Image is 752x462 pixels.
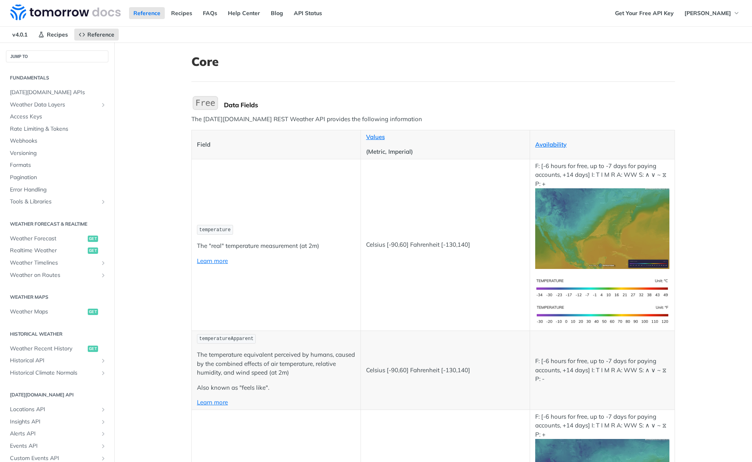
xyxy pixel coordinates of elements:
h2: Fundamentals [6,74,108,81]
a: Learn more [197,257,228,265]
p: F: [-6 hours for free, up to -7 days for paying accounts, +14 days] I: T I M R A: WW S: ∧ ∨ ~ ⧖ P: - [535,357,669,384]
button: Show subpages for Events API [100,443,106,449]
a: Recipes [34,29,72,41]
span: Access Keys [10,113,106,121]
span: [PERSON_NAME] [685,10,731,17]
button: Show subpages for Locations API [100,406,106,413]
button: Show subpages for Custom Events API [100,455,106,462]
span: Expand image [535,224,669,232]
a: Insights APIShow subpages for Insights API [6,416,108,428]
span: get [88,236,98,242]
span: Weather Data Layers [10,101,98,109]
p: Celsius [-90,60] Fahrenheit [-130,140] [366,240,524,249]
a: API Status [289,7,326,19]
a: Help Center [224,7,264,19]
a: Historical APIShow subpages for Historical API [6,355,108,367]
a: Tools & LibrariesShow subpages for Tools & Libraries [6,196,108,208]
a: Get Your Free API Key [611,7,678,19]
a: Reference [129,7,165,19]
a: Blog [266,7,287,19]
a: Historical Climate NormalsShow subpages for Historical Climate Normals [6,367,108,379]
span: get [88,346,98,352]
a: Values [366,133,385,141]
button: Show subpages for Insights API [100,419,106,425]
p: The "real" temperature measurement (at 2m) [197,242,355,251]
a: Access Keys [6,111,108,123]
p: The [DATE][DOMAIN_NAME] REST Weather API provides the following information [191,115,675,124]
span: get [88,247,98,254]
a: Weather Recent Historyget [6,343,108,355]
h2: Weather Maps [6,294,108,301]
a: Weather Mapsget [6,306,108,318]
span: Error Handling [10,186,106,194]
span: Weather on Routes [10,271,98,279]
a: Weather on RoutesShow subpages for Weather on Routes [6,269,108,281]
a: Error Handling [6,184,108,196]
span: Locations API [10,406,98,414]
span: Formats [10,161,106,169]
span: Historical API [10,357,98,365]
span: Reference [87,31,114,38]
span: Weather Forecast [10,235,86,243]
h2: Historical Weather [6,331,108,338]
p: The temperature equivalent perceived by humans, caused by the combined effects of air temperature... [197,350,355,377]
div: Data Fields [224,101,675,109]
span: Alerts API [10,430,98,438]
span: Realtime Weather [10,247,86,255]
span: Expand image [535,310,669,318]
h1: Core [191,54,675,69]
a: Formats [6,159,108,171]
a: Alerts APIShow subpages for Alerts API [6,428,108,440]
a: Recipes [167,7,197,19]
a: Learn more [197,398,228,406]
p: F: [-6 hours for free, up to -7 days for paying accounts, +14 days] I: T I M R A: WW S: ∧ ∨ ~ ⧖ P: + [535,162,669,269]
a: Events APIShow subpages for Events API [6,440,108,452]
a: Weather Data LayersShow subpages for Weather Data Layers [6,99,108,111]
p: (Metric, Imperial) [366,147,524,157]
a: FAQs [199,7,222,19]
button: Show subpages for Weather on Routes [100,272,106,278]
a: Realtime Weatherget [6,245,108,257]
p: Celsius [-90,60] Fahrenheit [-130,140] [366,366,524,375]
span: Weather Recent History [10,345,86,353]
button: Show subpages for Tools & Libraries [100,199,106,205]
a: Pagination [6,172,108,184]
span: Weather Maps [10,308,86,316]
button: Show subpages for Weather Data Layers [100,102,106,108]
span: Recipes [47,31,68,38]
a: Rate Limiting & Tokens [6,123,108,135]
a: Availability [535,141,567,148]
span: Expand image [535,284,669,291]
span: Rate Limiting & Tokens [10,125,106,133]
span: [DATE][DOMAIN_NAME] APIs [10,89,106,97]
p: Also known as "feels like". [197,383,355,392]
code: temperatureApparent [197,334,256,344]
span: Events API [10,442,98,450]
a: Locations APIShow subpages for Locations API [6,404,108,416]
a: Versioning [6,147,108,159]
a: Reference [74,29,119,41]
span: Webhooks [10,137,106,145]
a: Weather TimelinesShow subpages for Weather Timelines [6,257,108,269]
a: Webhooks [6,135,108,147]
code: temperature [197,225,233,235]
a: Weather Forecastget [6,233,108,245]
span: Weather Timelines [10,259,98,267]
span: Insights API [10,418,98,426]
img: Tomorrow.io Weather API Docs [10,4,121,20]
p: Field [197,140,355,149]
span: Historical Climate Normals [10,369,98,377]
span: get [88,309,98,315]
span: Versioning [10,149,106,157]
a: [DATE][DOMAIN_NAME] APIs [6,87,108,99]
button: Show subpages for Historical Climate Normals [100,370,106,376]
h2: Weather Forecast & realtime [6,220,108,228]
h2: [DATE][DOMAIN_NAME] API [6,391,108,398]
span: Tools & Libraries [10,198,98,206]
button: Show subpages for Alerts API [100,431,106,437]
button: [PERSON_NAME] [680,7,744,19]
span: Pagination [10,174,106,182]
button: Show subpages for Historical API [100,358,106,364]
button: Show subpages for Weather Timelines [100,260,106,266]
span: v4.0.1 [8,29,32,41]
